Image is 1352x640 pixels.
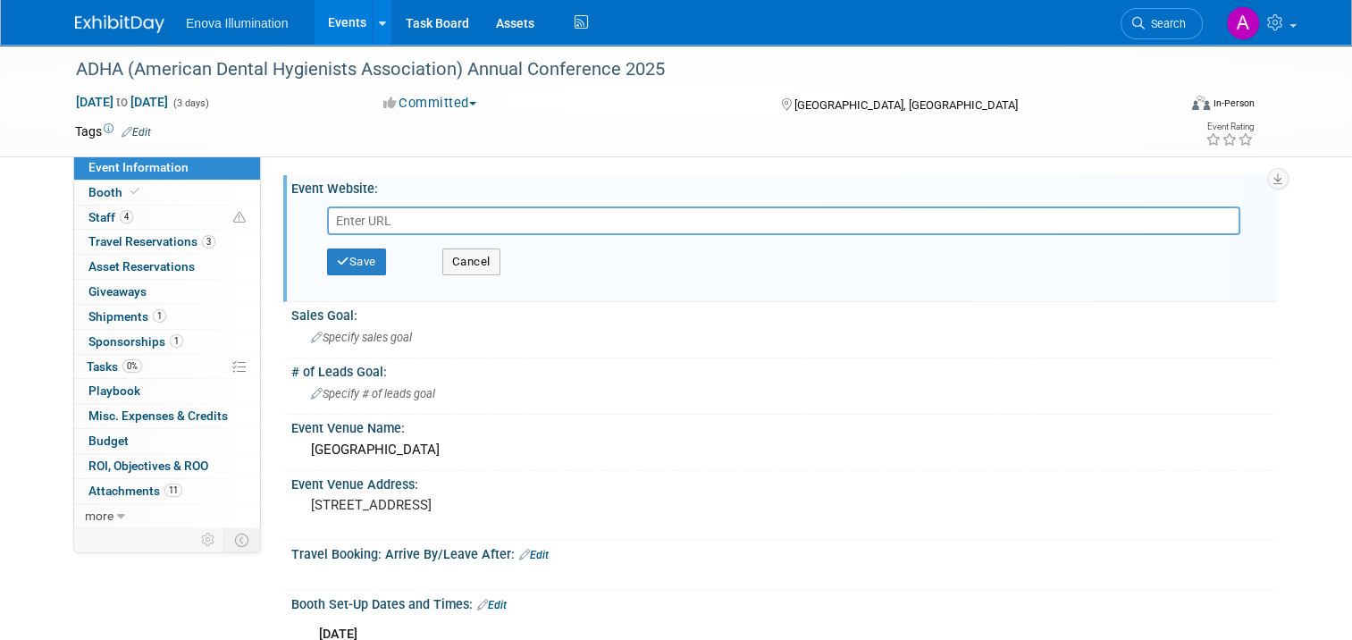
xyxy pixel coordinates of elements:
a: Booth [74,181,260,205]
span: more [85,509,113,523]
a: Edit [477,599,507,611]
a: Shipments1 [74,305,260,329]
span: Budget [88,434,129,448]
img: Format-Inperson.png [1192,96,1210,110]
span: Booth [88,185,143,199]
div: Travel Booking: Arrive By/Leave After: [291,541,1277,564]
div: Booth Set-Up Dates and Times: [291,591,1277,614]
td: Toggle Event Tabs [224,528,261,552]
span: Misc. Expenses & Credits [88,408,228,423]
span: Specify # of leads goal [311,387,435,400]
span: Event Information [88,160,189,174]
input: Enter URL [327,206,1240,235]
td: Personalize Event Tab Strip [193,528,224,552]
img: ExhibitDay [75,15,164,33]
i: Booth reservation complete [130,187,139,197]
span: Enova Illumination [186,16,288,30]
span: 3 [202,235,215,248]
a: Budget [74,429,260,453]
span: Shipments [88,309,166,324]
td: Tags [75,122,151,140]
a: Sponsorships1 [74,330,260,354]
span: 1 [170,334,183,348]
span: Tasks [87,359,142,374]
button: Save [327,248,386,275]
span: Search [1145,17,1186,30]
div: ADHA (American Dental Hygienists Association) Annual Conference 2025 [70,54,1155,86]
a: Playbook [74,379,260,403]
span: 11 [164,484,182,497]
span: Travel Reservations [88,234,215,248]
span: 4 [120,210,133,223]
button: Cancel [442,248,500,275]
span: (3 days) [172,97,209,109]
span: Potential Scheduling Conflict -- at least one attendee is tagged in another overlapping event. [233,210,246,226]
span: Asset Reservations [88,259,195,274]
div: Event Rating [1205,122,1254,131]
span: Staff [88,210,133,224]
span: 1 [153,309,166,323]
div: # of Leads Goal: [291,358,1277,381]
div: Event Website: [291,175,1277,198]
a: Edit [519,549,549,561]
span: Sponsorships [88,334,183,349]
span: [GEOGRAPHIC_DATA], [GEOGRAPHIC_DATA] [794,98,1018,112]
span: Giveaways [88,284,147,299]
a: Travel Reservations3 [74,230,260,254]
a: Tasks0% [74,355,260,379]
a: Asset Reservations [74,255,260,279]
div: [GEOGRAPHIC_DATA] [305,436,1264,464]
a: Staff4 [74,206,260,230]
pre: [STREET_ADDRESS] [311,497,683,513]
a: more [74,504,260,528]
div: Sales Goal: [291,302,1277,324]
a: Attachments11 [74,479,260,503]
span: Specify sales goal [311,331,412,344]
button: Committed [377,94,483,113]
img: Andrea Miller [1226,6,1260,40]
span: [DATE] [DATE] [75,94,169,110]
a: Search [1121,8,1203,39]
div: Event Venue Address: [291,471,1277,493]
div: Event Format [1080,93,1255,120]
a: Edit [122,126,151,139]
span: Playbook [88,383,140,398]
a: Event Information [74,156,260,180]
a: Misc. Expenses & Credits [74,404,260,428]
span: ROI, Objectives & ROO [88,459,208,473]
span: Attachments [88,484,182,498]
a: ROI, Objectives & ROO [74,454,260,478]
div: Event Venue Name: [291,415,1277,437]
a: Giveaways [74,280,260,304]
span: 0% [122,359,142,373]
div: In-Person [1213,97,1255,110]
span: to [113,95,130,109]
